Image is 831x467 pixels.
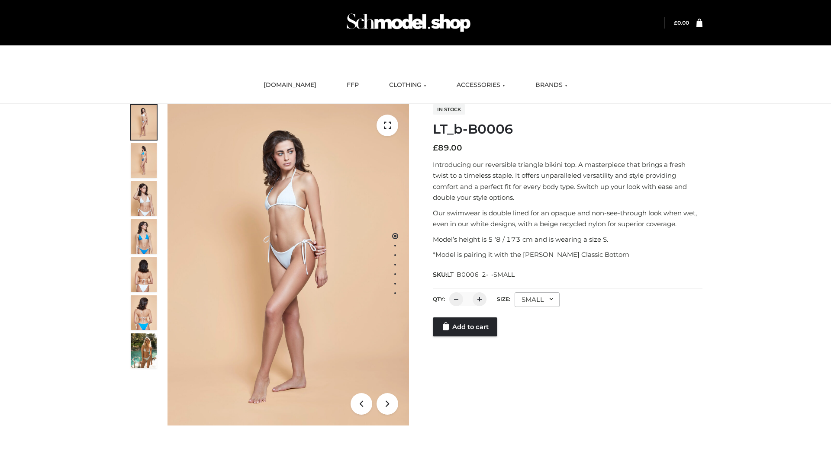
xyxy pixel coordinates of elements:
img: ArielClassicBikiniTop_CloudNine_AzureSky_OW114ECO_3-scaled.jpg [131,181,157,216]
span: In stock [433,104,465,115]
img: ArielClassicBikiniTop_CloudNine_AzureSky_OW114ECO_4-scaled.jpg [131,219,157,254]
img: ArielClassicBikiniTop_CloudNine_AzureSky_OW114ECO_1-scaled.jpg [131,105,157,140]
bdi: 0.00 [674,19,689,26]
img: ArielClassicBikiniTop_CloudNine_AzureSky_OW114ECO_2-scaled.jpg [131,143,157,178]
span: SKU: [433,269,515,280]
span: LT_B0006_2-_-SMALL [447,271,515,278]
a: Add to cart [433,317,497,336]
label: QTY: [433,296,445,302]
label: Size: [497,296,510,302]
p: Model’s height is 5 ‘8 / 173 cm and is wearing a size S. [433,234,702,245]
h1: LT_b-B0006 [433,122,702,137]
img: Arieltop_CloudNine_AzureSky2.jpg [131,333,157,368]
img: ArielClassicBikiniTop_CloudNine_AzureSky_OW114ECO_7-scaled.jpg [131,257,157,292]
a: £0.00 [674,19,689,26]
img: ArielClassicBikiniTop_CloudNine_AzureSky_OW114ECO_1 [167,104,409,425]
a: [DOMAIN_NAME] [257,76,323,95]
a: CLOTHING [383,76,433,95]
a: BRANDS [529,76,574,95]
p: Our swimwear is double lined for an opaque and non-see-through look when wet, even in our white d... [433,208,702,230]
p: *Model is pairing it with the [PERSON_NAME] Classic Bottom [433,249,702,260]
img: Schmodel Admin 964 [344,6,473,40]
div: SMALL [515,292,560,307]
span: £ [433,143,438,153]
p: Introducing our reversible triangle bikini top. A masterpiece that brings a fresh twist to a time... [433,159,702,203]
a: FFP [340,76,365,95]
span: £ [674,19,677,26]
img: ArielClassicBikiniTop_CloudNine_AzureSky_OW114ECO_8-scaled.jpg [131,295,157,330]
a: ACCESSORIES [450,76,512,95]
bdi: 89.00 [433,143,462,153]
